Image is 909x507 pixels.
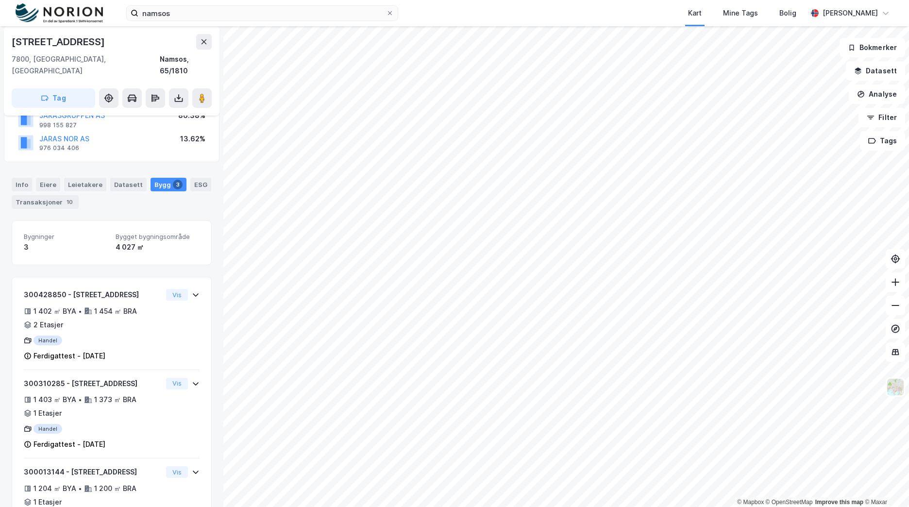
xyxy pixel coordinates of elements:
div: 300013144 - [STREET_ADDRESS] [24,466,162,478]
div: 1 454 ㎡ BRA [94,305,137,317]
div: 1 200 ㎡ BRA [94,483,136,494]
div: • [78,396,82,404]
input: Søk på adresse, matrikkel, gårdeiere, leietakere eller personer [138,6,386,20]
span: Bygninger [24,233,108,241]
div: [STREET_ADDRESS] [12,34,107,50]
div: 300310285 - [STREET_ADDRESS] [24,378,162,389]
a: Mapbox [737,499,764,506]
div: [PERSON_NAME] [823,7,878,19]
div: Transaksjoner [12,195,79,209]
div: Namsos, 65/1810 [160,53,212,77]
div: 976 034 406 [39,144,79,152]
button: Tags [860,131,905,151]
div: 13.62% [180,133,205,145]
div: Eiere [36,178,60,191]
button: Analyse [849,84,905,104]
div: 1 403 ㎡ BYA [34,394,76,406]
div: Mine Tags [723,7,758,19]
div: 4 027 ㎡ [116,241,200,253]
div: Datasett [110,178,147,191]
div: 7800, [GEOGRAPHIC_DATA], [GEOGRAPHIC_DATA] [12,53,160,77]
div: Ferdigattest - [DATE] [34,350,105,362]
button: Tag [12,88,95,108]
button: Bokmerker [840,38,905,57]
a: Improve this map [815,499,863,506]
div: 1 402 ㎡ BYA [34,305,76,317]
button: Filter [858,108,905,127]
div: ESG [190,178,211,191]
div: 3 [173,180,183,189]
img: Z [886,378,905,396]
iframe: Chat Widget [860,460,909,507]
div: Kontrollprogram for chat [860,460,909,507]
div: • [78,485,82,492]
div: 2 Etasjer [34,319,63,331]
button: Datasett [846,61,905,81]
span: Bygget bygningsområde [116,233,200,241]
div: 1 204 ㎡ BYA [34,483,76,494]
div: 10 [65,197,75,207]
div: 3 [24,241,108,253]
div: 1 Etasjer [34,407,62,419]
button: Vis [166,289,188,301]
button: Vis [166,378,188,389]
div: Bygg [151,178,186,191]
a: OpenStreetMap [766,499,813,506]
div: 300428850 - [STREET_ADDRESS] [24,289,162,301]
div: Bolig [779,7,796,19]
div: 998 155 827 [39,121,77,129]
div: Leietakere [64,178,106,191]
div: Ferdigattest - [DATE] [34,439,105,450]
div: Info [12,178,32,191]
img: norion-logo.80e7a08dc31c2e691866.png [16,3,103,23]
div: • [78,307,82,315]
button: Vis [166,466,188,478]
div: 1 373 ㎡ BRA [94,394,136,406]
div: Kart [688,7,702,19]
